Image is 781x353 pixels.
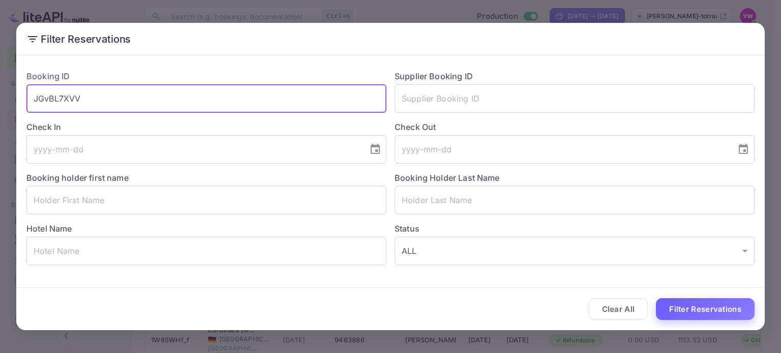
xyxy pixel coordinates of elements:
[16,23,765,55] h2: Filter Reservations
[26,223,72,234] label: Hotel Name
[395,222,755,235] label: Status
[395,135,729,164] input: yyyy-mm-dd
[365,139,385,159] button: Choose date
[395,186,755,214] input: Holder Last Name
[589,298,648,320] button: Clear All
[733,139,754,159] button: Choose date
[395,84,755,113] input: Supplier Booking ID
[395,121,755,133] label: Check Out
[26,186,386,214] input: Holder First Name
[26,121,386,133] label: Check In
[656,298,755,320] button: Filter Reservations
[26,84,386,113] input: Booking ID
[395,173,500,183] label: Booking Holder Last Name
[26,237,386,265] input: Hotel Name
[26,173,129,183] label: Booking holder first name
[395,237,755,265] div: ALL
[395,71,473,81] label: Supplier Booking ID
[26,135,361,164] input: yyyy-mm-dd
[26,71,70,81] label: Booking ID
